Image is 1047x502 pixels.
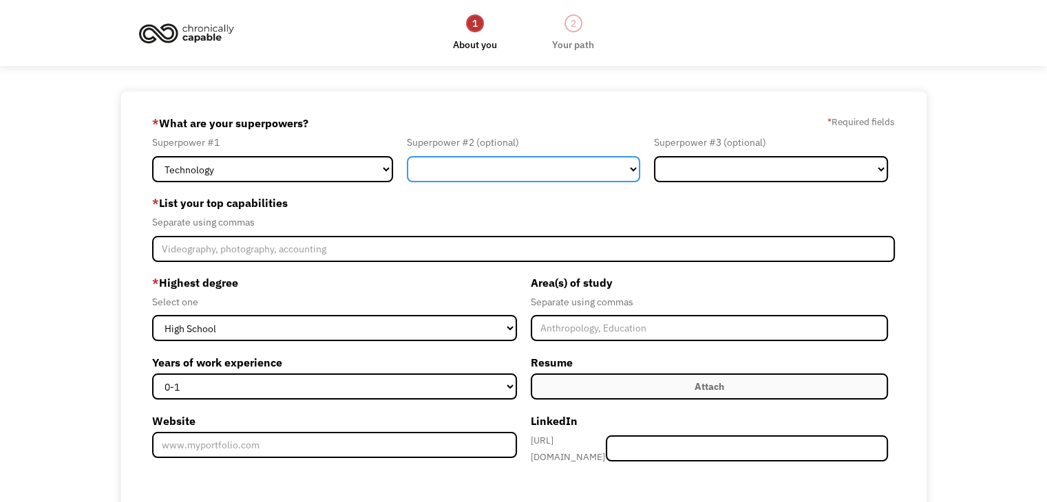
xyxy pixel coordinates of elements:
label: Highest degree [152,272,516,294]
input: Anthropology, Education [531,315,888,341]
img: Chronically Capable logo [135,18,238,48]
div: Attach [695,378,724,395]
div: 1 [466,14,484,32]
label: Area(s) of study [531,272,888,294]
div: Select one [152,294,516,310]
label: What are your superpowers? [152,112,308,134]
a: 2Your path [552,13,594,53]
label: Required fields [827,113,895,130]
label: Years of work experience [152,351,516,373]
div: Superpower #3 (optional) [654,134,888,151]
div: About you [453,36,497,53]
div: Superpower #2 (optional) [407,134,641,151]
input: Videography, photography, accounting [152,236,895,262]
label: Resume [531,351,888,373]
label: LinkedIn [531,410,888,432]
div: Separate using commas [531,294,888,310]
div: [URL][DOMAIN_NAME] [531,432,606,465]
label: Attach [531,373,888,400]
div: Your path [552,36,594,53]
a: 1About you [453,13,497,53]
div: 2 [564,14,582,32]
label: Website [152,410,516,432]
div: Superpower #1 [152,134,393,151]
label: List your top capabilities [152,192,895,214]
div: Separate using commas [152,214,895,230]
input: www.myportfolio.com [152,432,516,458]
